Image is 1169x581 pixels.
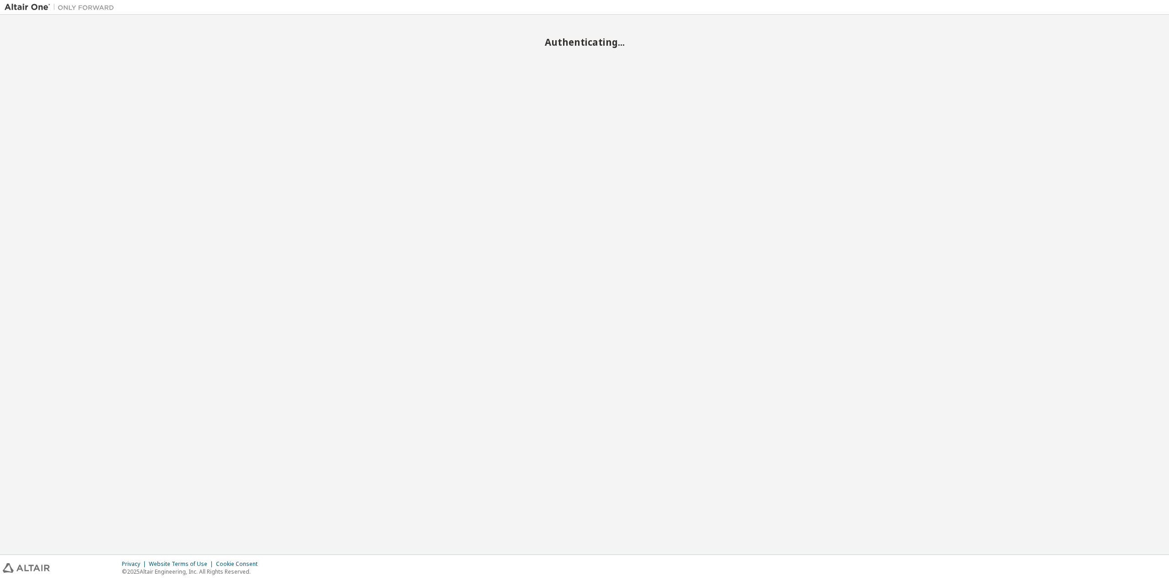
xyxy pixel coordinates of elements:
p: © 2025 Altair Engineering, Inc. All Rights Reserved. [122,568,263,576]
img: altair_logo.svg [3,563,50,573]
img: Altair One [5,3,119,12]
div: Website Terms of Use [149,560,216,568]
h2: Authenticating... [5,36,1164,48]
div: Privacy [122,560,149,568]
div: Cookie Consent [216,560,263,568]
